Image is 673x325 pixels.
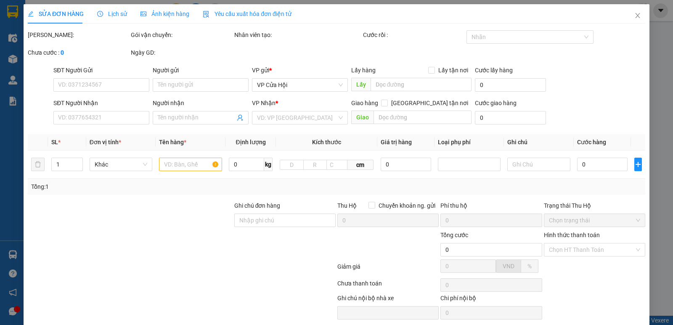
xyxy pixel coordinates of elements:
span: Lấy [351,78,371,91]
div: Giảm giá [336,262,440,277]
div: VP gửi [252,66,348,75]
span: Lấy tận nơi [435,66,472,75]
th: Ghi chú [504,134,574,151]
span: Giá trị hàng [381,139,412,145]
span: Chuyển khoản ng. gửi [375,201,439,210]
div: Ngày GD: [131,48,232,57]
span: Lấy hàng [351,67,376,74]
div: Chưa thanh toán [336,279,440,293]
input: D [280,160,303,170]
span: clock-circle [97,11,103,17]
img: icon [203,11,209,18]
span: cm [347,160,374,170]
input: Cước lấy hàng [475,78,546,92]
input: R [303,160,327,170]
div: Gói vận chuyển: [131,30,232,40]
span: Đơn vị tính [90,139,121,145]
span: Chọn trạng thái [549,214,640,227]
b: 0 [61,49,64,56]
input: Dọc đường [374,111,472,124]
div: Người nhận [153,98,249,108]
span: Tổng cước [440,232,468,238]
input: VD: Bàn, Ghế [159,158,222,171]
span: VP Cửa Hội [257,79,343,91]
span: % [527,263,532,270]
div: Chi phí nội bộ [440,293,542,306]
div: SĐT Người Nhận [53,98,149,108]
span: SL [51,139,58,145]
span: picture [140,11,146,17]
input: Cước giao hàng [475,111,546,124]
input: Ghi chú đơn hàng [234,214,336,227]
div: Tổng: 1 [31,182,260,191]
div: SĐT Người Gửi [53,66,149,75]
div: Nhân viên tạo: [234,30,362,40]
label: Hình thức thanh toán [544,232,600,238]
span: plus [635,161,641,168]
span: Tên hàng [159,139,186,145]
div: [PERSON_NAME]: [28,30,129,40]
label: Ghi chú đơn hàng [234,202,281,209]
div: Phí thu hộ [440,201,542,214]
span: kg [264,158,273,171]
input: Dọc đường [371,78,472,91]
span: Lịch sử [97,11,127,17]
input: Ghi Chú [507,158,570,171]
button: delete [31,158,45,171]
span: Thu Hộ [337,202,357,209]
span: Yêu cầu xuất hóa đơn điện tử [203,11,291,17]
div: Trạng thái Thu Hộ [544,201,645,210]
span: Giao hàng [351,100,378,106]
button: Close [626,4,649,28]
input: C [326,160,348,170]
div: Ghi chú nội bộ nhà xe [337,293,439,306]
button: plus [634,158,642,171]
span: Định lượng [236,139,266,145]
label: Cước giao hàng [475,100,517,106]
span: edit [28,11,34,17]
span: close [634,12,641,19]
div: Người gửi [153,66,249,75]
span: [GEOGRAPHIC_DATA] tận nơi [388,98,472,108]
span: Kích thước [312,139,341,145]
th: Loại phụ phí [435,134,504,151]
span: VND [503,263,514,270]
span: Khác [95,158,148,171]
div: Chưa cước : [28,48,129,57]
span: VP Nhận [252,100,276,106]
span: SỬA ĐƠN HÀNG [28,11,84,17]
span: user-add [237,114,244,121]
label: Cước lấy hàng [475,67,513,74]
span: Giao [351,111,374,124]
div: Cước rồi : [363,30,464,40]
span: Ảnh kiện hàng [140,11,189,17]
span: Cước hàng [577,139,606,145]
